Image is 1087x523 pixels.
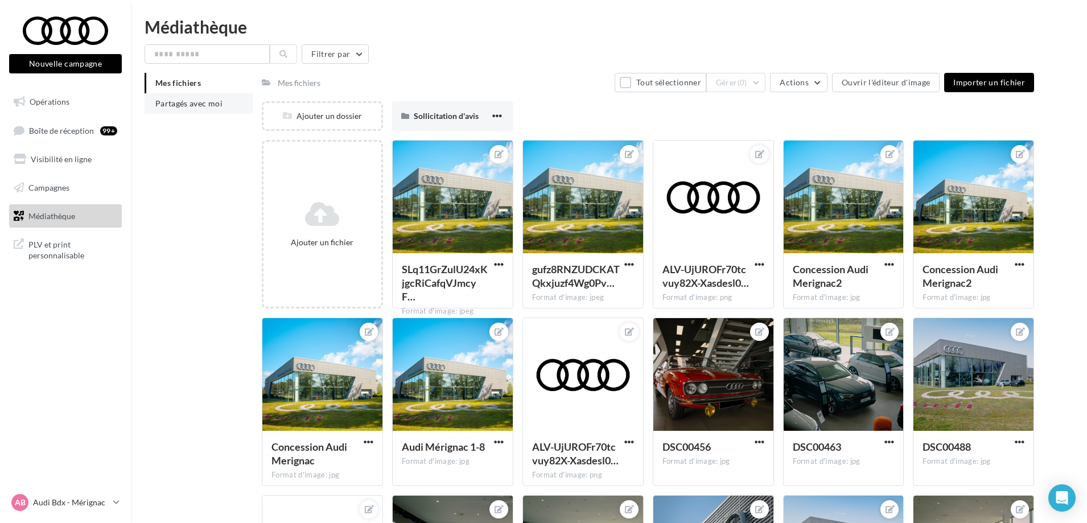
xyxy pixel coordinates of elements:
[793,440,841,453] span: DSC00463
[28,183,69,192] span: Campagnes
[532,293,634,303] div: Format d'image: jpeg
[7,118,124,143] a: Boîte de réception99+
[7,147,124,171] a: Visibilité en ligne
[706,73,766,92] button: Gérer(0)
[7,176,124,200] a: Campagnes
[30,97,69,106] span: Opérations
[402,263,488,303] span: SLq11GrZulU24xKjgcRiCafqVJmcyFi7qh4gU8q4dwra6o6bnmEp1aumtK0XI8zhraJihtArhxTY3hGIyw=s0
[1048,484,1076,512] div: Open Intercom Messenger
[7,232,124,266] a: PLV et print personnalisable
[953,77,1025,87] span: Importer un fichier
[15,497,26,508] span: AB
[268,237,377,248] div: Ajouter un fichier
[780,77,808,87] span: Actions
[738,78,747,87] span: (0)
[532,263,620,289] span: gufz8RNZUDCKATQkxjuzf4Wg0PvkIzU5tKC7znWai8Zr6Uz3fGjETA1P6kvTZIWqnuf6Nnp07b-aTbwyXw=s0
[662,440,711,453] span: DSC00456
[9,54,122,73] button: Nouvelle campagne
[31,154,92,164] span: Visibilité en ligne
[770,73,827,92] button: Actions
[923,263,998,289] span: Concession Audi Merignac2
[9,492,122,513] a: AB Audi Bdx - Mérignac
[402,456,504,467] div: Format d'image: jpg
[155,78,201,88] span: Mes fichiers
[28,237,117,261] span: PLV et print personnalisable
[793,263,868,289] span: Concession Audi Merignac2
[832,73,940,92] button: Ouvrir l'éditeur d'image
[100,126,117,135] div: 99+
[402,440,485,453] span: Audi Mérignac 1-8
[7,90,124,114] a: Opérations
[923,293,1024,303] div: Format d'image: jpg
[793,293,895,303] div: Format d'image: jpg
[414,111,479,121] span: Sollicitation d'avis
[28,211,75,220] span: Médiathèque
[155,98,223,108] span: Partagés avec moi
[532,440,619,467] span: ALV-UjUROFr70tcvuy82X-Xasdesl0Fi9Kn0xNNQv9Xq9sRsQX93qcH6
[662,293,764,303] div: Format d'image: png
[402,306,504,316] div: Format d'image: jpeg
[278,77,320,89] div: Mes fichiers
[7,204,124,228] a: Médiathèque
[532,470,634,480] div: Format d'image: png
[615,73,706,92] button: Tout sélectionner
[263,110,381,122] div: Ajouter un dossier
[33,497,109,508] p: Audi Bdx - Mérignac
[145,18,1073,35] div: Médiathèque
[923,440,971,453] span: DSC00488
[662,263,749,289] span: ALV-UjUROFr70tcvuy82X-Xasdesl0Fi9Kn0xNNQv9Xq9sRsQX93qcH6
[793,456,895,467] div: Format d'image: jpg
[271,440,347,467] span: Concession Audi Merignac
[923,456,1024,467] div: Format d'image: jpg
[662,456,764,467] div: Format d'image: jpg
[271,470,373,480] div: Format d'image: jpg
[944,73,1034,92] button: Importer un fichier
[302,44,369,64] button: Filtrer par
[29,125,94,135] span: Boîte de réception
